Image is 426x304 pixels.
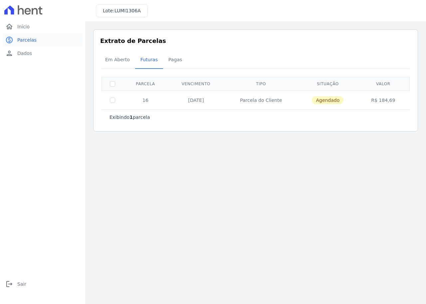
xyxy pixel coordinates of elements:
[17,37,37,43] span: Parcelas
[123,91,168,110] td: 16
[5,36,13,44] i: paid
[109,114,150,121] p: Exibindo parcela
[5,23,13,31] i: home
[3,20,83,33] a: homeInício
[17,23,30,30] span: Início
[168,91,224,110] td: [DATE]
[114,8,141,13] span: LUMI1306A
[358,77,408,91] th: Valor
[5,49,13,57] i: person
[168,77,224,91] th: Vencimento
[17,281,26,287] span: Sair
[312,96,343,104] span: Agendado
[3,33,83,47] a: paidParcelas
[224,77,298,91] th: Tipo
[3,47,83,60] a: personDados
[101,53,134,66] span: Em Aberto
[123,77,168,91] th: Parcela
[5,280,13,288] i: logout
[224,91,298,110] td: Parcela do Cliente
[136,53,162,66] span: Futuras
[100,52,135,69] a: Em Aberto
[129,115,133,120] b: 1
[164,53,186,66] span: Pagas
[103,7,141,14] h3: Lote:
[163,52,187,69] a: Pagas
[358,91,408,110] td: R$ 184,69
[17,50,32,57] span: Dados
[3,277,83,291] a: logoutSair
[100,36,411,45] h3: Extrato de Parcelas
[135,52,163,69] a: Futuras
[298,77,358,91] th: Situação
